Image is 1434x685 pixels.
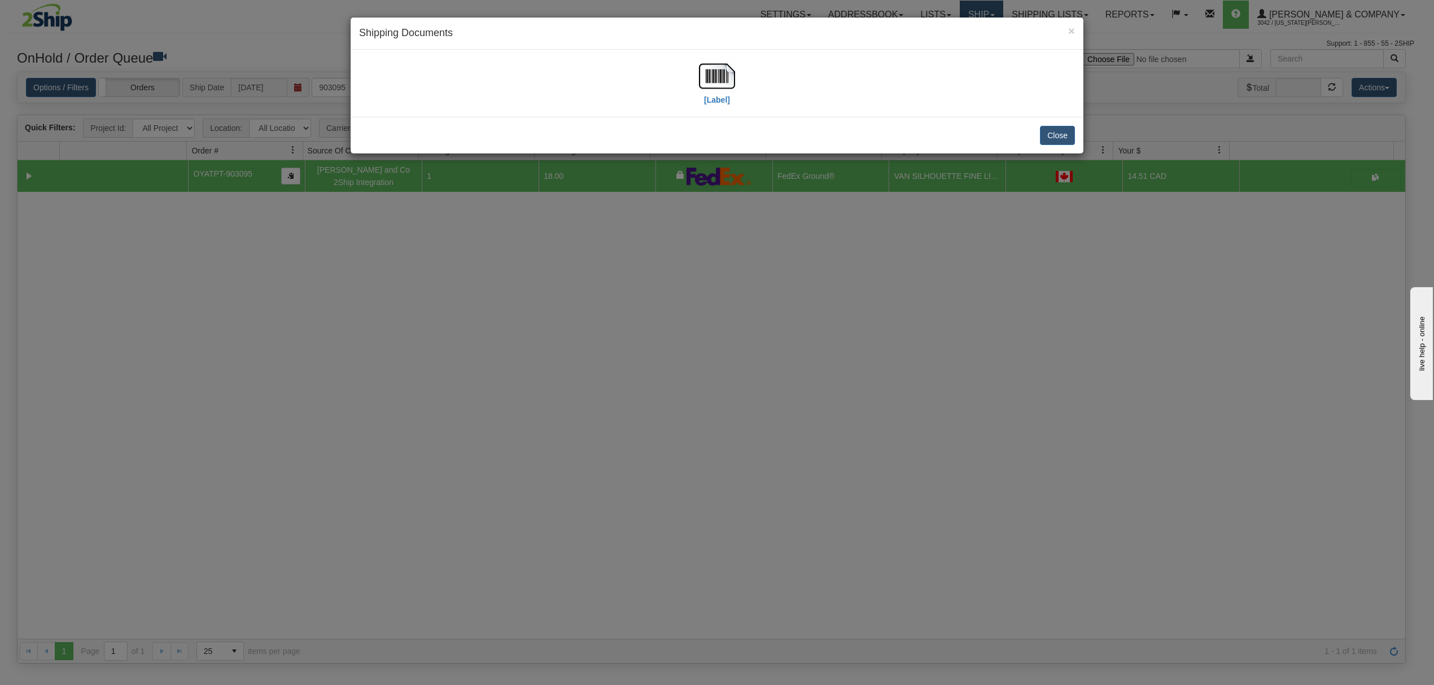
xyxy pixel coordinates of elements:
[8,10,104,18] div: live help - online
[699,58,735,94] img: barcode.jpg
[1040,126,1075,145] button: Close
[1068,25,1075,37] button: Close
[1408,285,1433,400] iframe: chat widget
[1068,24,1075,37] span: ×
[699,71,735,104] a: [Label]
[704,94,730,106] label: [Label]
[359,26,1075,41] h4: Shipping Documents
